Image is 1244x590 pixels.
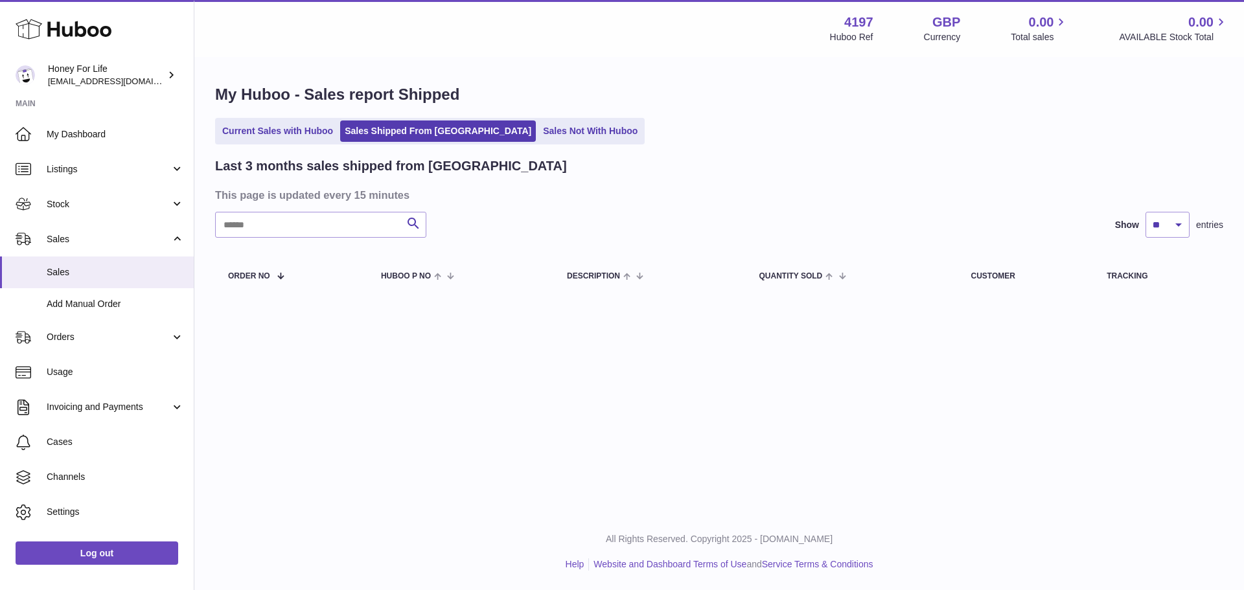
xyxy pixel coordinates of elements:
span: Settings [47,506,184,518]
span: AVAILABLE Stock Total [1119,31,1228,43]
a: Sales Not With Huboo [538,120,642,142]
div: Customer [971,272,1081,280]
a: Service Terms & Conditions [762,559,873,569]
a: Log out [16,541,178,565]
li: and [589,558,873,571]
span: Sales [47,233,170,245]
span: [EMAIL_ADDRESS][DOMAIN_NAME] [48,76,190,86]
span: My Dashboard [47,128,184,141]
span: Stock [47,198,170,210]
div: Huboo Ref [830,31,873,43]
p: All Rights Reserved. Copyright 2025 - [DOMAIN_NAME] [205,533,1234,545]
strong: 4197 [844,14,873,31]
span: Invoicing and Payments [47,401,170,413]
span: Channels [47,471,184,483]
span: Orders [47,331,170,343]
span: Add Manual Order [47,298,184,310]
a: 0.00 AVAILABLE Stock Total [1119,14,1228,43]
span: 0.00 [1188,14,1214,31]
span: Description [567,272,620,280]
div: Currency [924,31,961,43]
label: Show [1115,219,1139,231]
span: Cases [47,436,184,448]
div: Tracking [1107,272,1210,280]
span: Order No [228,272,270,280]
img: internalAdmin-4197@internal.huboo.com [16,65,35,85]
span: 0.00 [1029,14,1054,31]
strong: GBP [932,14,960,31]
a: Website and Dashboard Terms of Use [593,559,746,569]
h3: This page is updated every 15 minutes [215,188,1220,202]
span: Listings [47,163,170,176]
span: Usage [47,366,184,378]
a: Help [566,559,584,569]
a: 0.00 Total sales [1011,14,1068,43]
span: Quantity Sold [759,272,822,280]
span: Huboo P no [381,272,431,280]
span: Total sales [1011,31,1068,43]
span: Sales [47,266,184,278]
a: Current Sales with Huboo [218,120,338,142]
span: entries [1196,219,1223,231]
a: Sales Shipped From [GEOGRAPHIC_DATA] [340,120,536,142]
h1: My Huboo - Sales report Shipped [215,84,1223,105]
h2: Last 3 months sales shipped from [GEOGRAPHIC_DATA] [215,157,567,175]
div: Honey For Life [48,63,165,87]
